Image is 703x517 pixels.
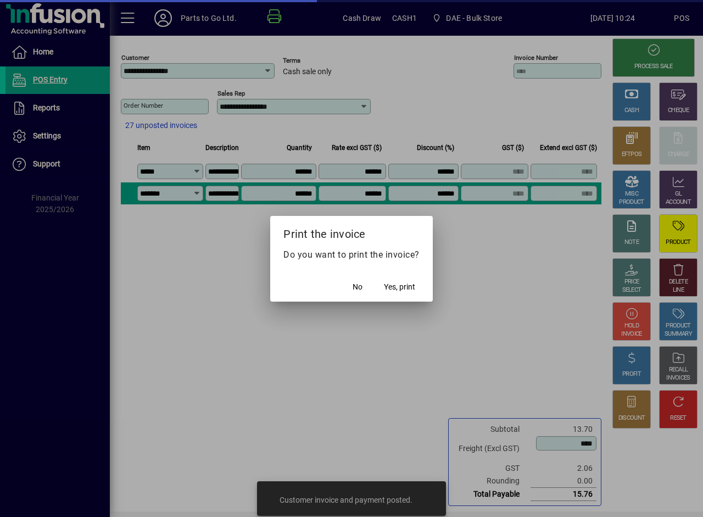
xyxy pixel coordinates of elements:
button: Yes, print [380,277,420,297]
h2: Print the invoice [270,216,433,248]
button: No [340,277,375,297]
span: No [353,281,362,293]
p: Do you want to print the invoice? [283,248,420,262]
span: Yes, print [384,281,415,293]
